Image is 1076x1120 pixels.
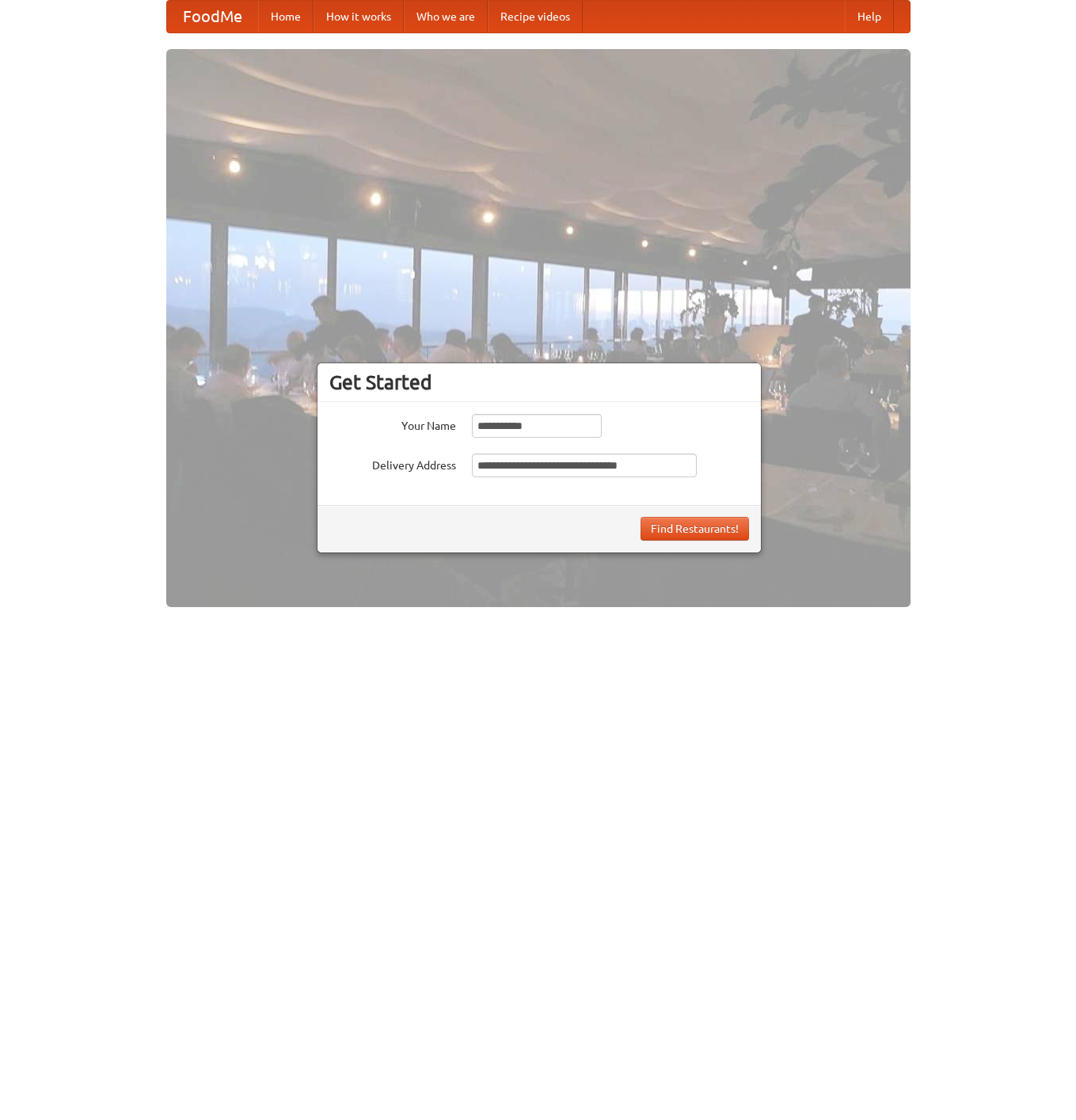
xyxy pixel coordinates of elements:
a: Home [258,1,314,32]
a: How it works [314,1,404,32]
label: Delivery Address [329,454,456,473]
h3: Get Started [329,370,749,394]
button: Find Restaurants! [641,517,749,541]
a: Recipe videos [488,1,583,32]
a: FoodMe [167,1,258,32]
a: Who we are [404,1,488,32]
label: Your Name [329,414,456,434]
a: Help [845,1,894,32]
